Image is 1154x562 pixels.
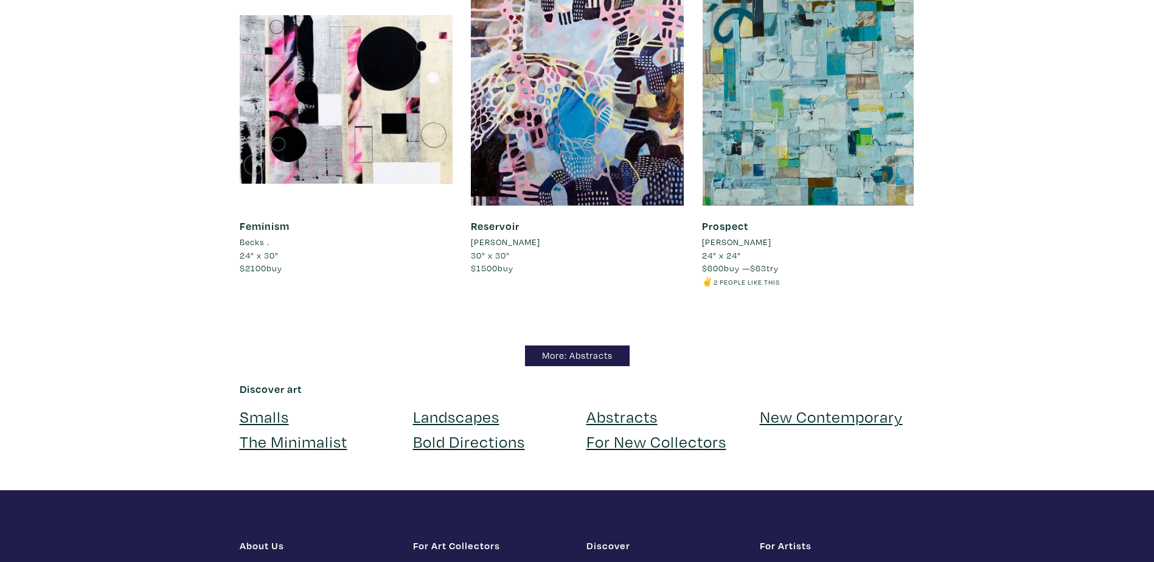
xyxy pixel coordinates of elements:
a: For New Collectors [586,431,726,452]
a: [PERSON_NAME] [702,235,915,249]
a: [PERSON_NAME] [471,235,684,249]
span: buy — try [702,262,779,274]
li: ✌️ [702,275,915,288]
span: 24" x 30" [240,249,279,261]
span: 24" x 24" [702,249,741,261]
a: Reservoir [471,219,520,233]
h1: For Art Collectors [413,539,568,552]
a: Smalls [240,406,289,427]
a: New Contemporary [760,406,903,427]
a: The Minimalist [240,431,347,452]
span: 30" x 30" [471,249,510,261]
li: [PERSON_NAME] [471,235,540,249]
span: buy [240,262,282,274]
a: Abstracts [586,406,658,427]
small: 2 people like this [714,277,780,286]
span: $1500 [471,262,498,274]
h1: About Us [240,539,395,552]
a: Becks . [240,235,453,249]
h6: Discover art [240,383,915,396]
span: $63 [750,262,766,274]
h1: For Artists [760,539,915,552]
span: buy [471,262,513,274]
a: Bold Directions [413,431,525,452]
span: $600 [702,262,724,274]
a: Landscapes [413,406,499,427]
h1: Discover [586,539,742,552]
a: Feminism [240,219,290,233]
a: Prospect [702,219,748,233]
span: $2100 [240,262,266,274]
li: [PERSON_NAME] [702,235,771,249]
a: More: Abstracts [525,345,630,367]
li: Becks . [240,235,269,249]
